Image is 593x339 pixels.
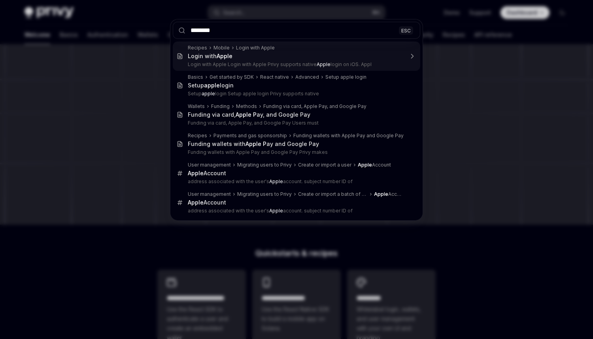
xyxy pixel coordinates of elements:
[295,74,319,80] div: Advanced
[298,162,351,168] div: Create or import a user
[188,45,207,51] div: Recipes
[202,91,215,97] b: apple
[237,162,292,168] div: Migrating users to Privy
[236,103,257,110] div: Methods
[188,162,231,168] div: User management
[213,45,230,51] div: Mobile
[217,53,232,59] b: Apple
[298,191,368,197] div: Create or import a batch of users
[204,82,220,89] b: apple
[188,199,204,206] b: Apple
[188,61,404,68] p: Login with Apple Login with Apple Privy supports native login on iOS. Appl
[188,149,404,155] p: Funding wallets with Apple Pay and Google Pay Privy makes
[188,178,404,185] p: address associated with the user's account. subject number ID of
[188,111,310,118] div: Funding via card, ay, and Google Pay
[188,170,204,176] b: Apple
[188,208,404,214] p: address associated with the user's account. subject number ID of
[325,74,366,80] div: Setup apple login
[317,61,330,67] b: Apple
[236,45,275,51] div: Login with Apple
[269,178,283,184] b: Apple
[374,191,388,197] b: Apple
[358,162,391,168] div: Account
[188,82,234,89] div: Setup login
[399,26,413,34] div: ESC
[188,199,226,206] div: Account
[210,74,254,80] div: Get started by SDK
[213,133,287,139] div: Payments and gas sponsorship
[188,74,203,80] div: Basics
[188,191,231,197] div: User management
[293,133,404,139] div: Funding wallets with Apple Pay and Google Pay
[246,140,266,147] b: Apple P
[263,103,366,110] div: Funding via card, Apple Pay, and Google Pay
[269,208,283,214] b: Apple
[188,170,226,177] div: Account
[188,133,207,139] div: Recipes
[188,53,232,60] div: Login with
[188,103,205,110] div: Wallets
[374,191,404,197] div: Account
[211,103,230,110] div: Funding
[236,111,257,118] b: Apple P
[260,74,289,80] div: React native
[188,140,319,148] div: Funding wallets with ay and Google Pay
[358,162,372,168] b: Apple
[188,91,404,97] p: Setup login Setup apple login Privy supports native
[188,120,404,126] p: Funding via card, Apple Pay, and Google Pay Users must
[237,191,292,197] div: Migrating users to Privy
